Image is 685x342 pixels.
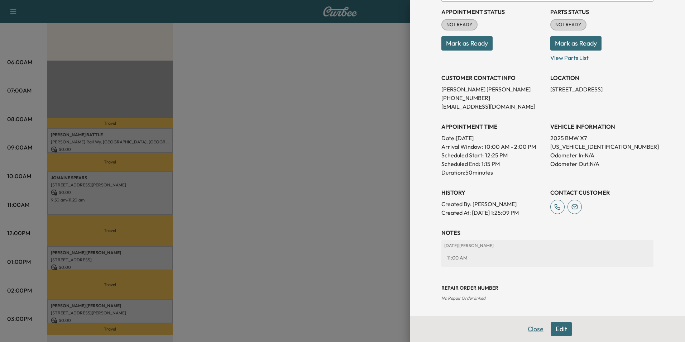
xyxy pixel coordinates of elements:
p: 12:25 PM [485,151,508,160]
p: [PHONE_NUMBER] [441,94,545,102]
p: [DATE] | [PERSON_NAME] [444,243,651,248]
h3: VEHICLE INFORMATION [550,122,653,131]
span: No Repair Order linked [441,295,485,301]
h3: Appointment Status [441,8,545,16]
button: Mark as Ready [550,36,602,51]
span: 10:00 AM - 2:00 PM [484,142,536,151]
h3: LOCATION [550,73,653,82]
h3: Parts Status [550,8,653,16]
div: 11:00 AM [444,251,651,264]
p: Duration: 50 minutes [441,168,545,177]
p: Odometer Out: N/A [550,160,653,168]
span: NOT READY [551,21,586,28]
h3: NOTES [441,228,653,237]
p: View Parts List [550,51,653,62]
p: Created By : [PERSON_NAME] [441,200,545,208]
p: Scheduled End: [441,160,480,168]
p: 1:15 PM [482,160,500,168]
p: 2025 BMW X7 [550,134,653,142]
h3: CUSTOMER CONTACT INFO [441,73,545,82]
button: Edit [551,322,572,336]
p: [PERSON_NAME] [PERSON_NAME] [441,85,545,94]
p: Odometer In: N/A [550,151,653,160]
p: Date: [DATE] [441,134,545,142]
p: [US_VEHICLE_IDENTIFICATION_NUMBER] [550,142,653,151]
h3: CONTACT CUSTOMER [550,188,653,197]
h3: Repair Order number [441,284,653,291]
p: Scheduled Start: [441,151,484,160]
p: [EMAIL_ADDRESS][DOMAIN_NAME] [441,102,545,111]
h3: History [441,188,545,197]
button: Mark as Ready [441,36,493,51]
p: Created At : [DATE] 1:25:09 PM [441,208,545,217]
span: NOT READY [442,21,477,28]
p: Arrival Window: [441,142,545,151]
h3: APPOINTMENT TIME [441,122,545,131]
p: [STREET_ADDRESS] [550,85,653,94]
button: Close [523,322,548,336]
